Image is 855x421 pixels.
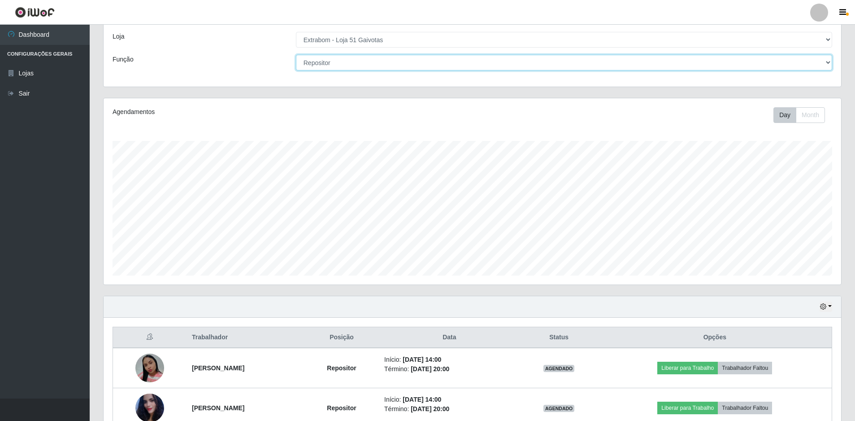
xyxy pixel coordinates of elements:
[384,395,515,404] li: Início:
[113,107,404,117] div: Agendamentos
[403,356,441,363] time: [DATE] 14:00
[113,32,124,41] label: Loja
[796,107,825,123] button: Month
[718,402,772,414] button: Trabalhador Faltou
[403,396,441,403] time: [DATE] 14:00
[657,402,718,414] button: Liberar para Trabalho
[543,405,575,412] span: AGENDADO
[718,362,772,374] button: Trabalhador Faltou
[15,7,55,18] img: CoreUI Logo
[187,327,304,348] th: Trabalhador
[135,354,164,382] img: 1756127287806.jpeg
[384,355,515,364] li: Início:
[773,107,825,123] div: First group
[384,404,515,414] li: Término:
[192,404,244,412] strong: [PERSON_NAME]
[304,327,379,348] th: Posição
[113,55,134,64] label: Função
[411,405,449,412] time: [DATE] 20:00
[192,364,244,372] strong: [PERSON_NAME]
[327,404,356,412] strong: Repositor
[327,364,356,372] strong: Repositor
[543,365,575,372] span: AGENDADO
[773,107,832,123] div: Toolbar with button groups
[657,362,718,374] button: Liberar para Trabalho
[384,364,515,374] li: Término:
[598,327,832,348] th: Opções
[520,327,598,348] th: Status
[773,107,796,123] button: Day
[411,365,449,373] time: [DATE] 20:00
[379,327,520,348] th: Data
